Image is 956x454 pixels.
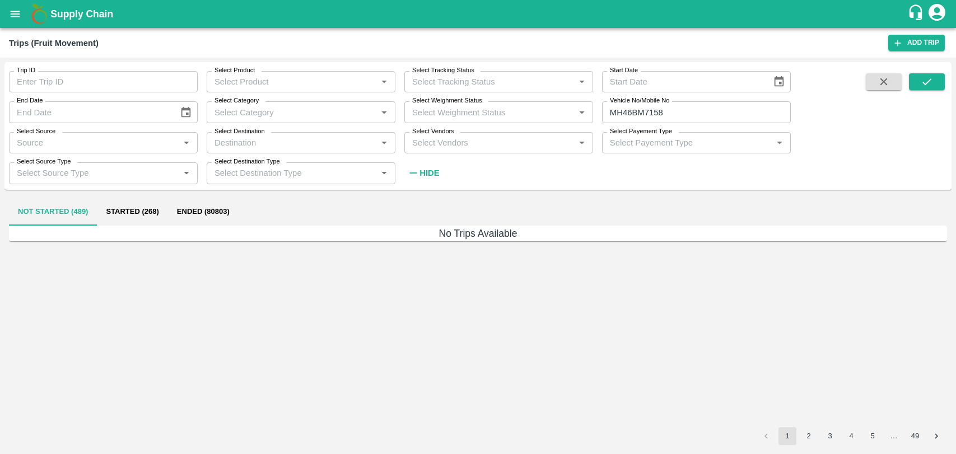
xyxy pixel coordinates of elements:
a: Add Trip [888,35,945,51]
label: Select Vendors [412,127,454,136]
label: Select Tracking Status [412,66,474,75]
input: Select Tracking Status [408,74,557,89]
button: Go to page 5 [864,427,882,445]
button: Open [575,135,589,150]
input: Select Category [210,105,374,119]
button: open drawer [2,1,28,27]
img: logo [28,3,50,25]
button: Open [377,105,391,120]
strong: Hide [419,169,439,177]
input: Start Date [602,71,764,92]
label: Select Weighment Status [412,96,482,105]
div: customer-support [907,4,927,24]
input: Source [12,135,176,150]
button: Ended (80803) [168,199,239,226]
button: Go to page 4 [842,427,860,445]
button: Started (268) [97,199,167,226]
input: Select Vendors [408,135,571,150]
button: Open [575,105,589,120]
button: Not Started (489) [9,199,97,226]
input: Select Source Type [12,166,176,180]
button: Go to next page [927,427,945,445]
label: End Date [17,96,43,105]
div: account of current user [927,2,947,26]
b: Supply Chain [50,8,113,20]
button: page 1 [778,427,796,445]
button: Go to page 2 [800,427,818,445]
label: Select Source Type [17,157,71,166]
button: Go to page 49 [906,427,924,445]
input: Enter Trip ID [9,71,198,92]
input: Enter Vehicle No/Mobile No [602,101,791,123]
button: Choose date [768,71,790,92]
label: Select Destination Type [214,157,280,166]
h6: No Trips Available [9,226,947,241]
div: Trips (Fruit Movement) [9,36,99,50]
label: Start Date [610,66,638,75]
label: Select Category [214,96,259,105]
label: Vehicle No/Mobile No [610,96,669,105]
nav: pagination navigation [756,427,947,445]
div: … [885,431,903,442]
a: Supply Chain [50,6,907,22]
input: Select Weighment Status [408,105,557,119]
label: Select Product [214,66,255,75]
button: Go to page 3 [821,427,839,445]
button: Open [377,135,391,150]
button: Open [377,74,391,89]
button: Choose date [175,102,197,123]
label: Trip ID [17,66,35,75]
input: Select Product [210,74,374,89]
button: Open [179,166,194,180]
button: Open [772,135,787,150]
input: Select Destination Type [210,166,374,180]
button: Hide [404,163,442,182]
label: Select Destination [214,127,265,136]
button: Open [179,135,194,150]
button: Open [377,166,391,180]
button: Open [575,74,589,89]
label: Select Source [17,127,55,136]
input: Destination [210,135,374,150]
input: End Date [9,101,171,123]
input: Select Payement Type [605,135,754,150]
label: Select Payement Type [610,127,672,136]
